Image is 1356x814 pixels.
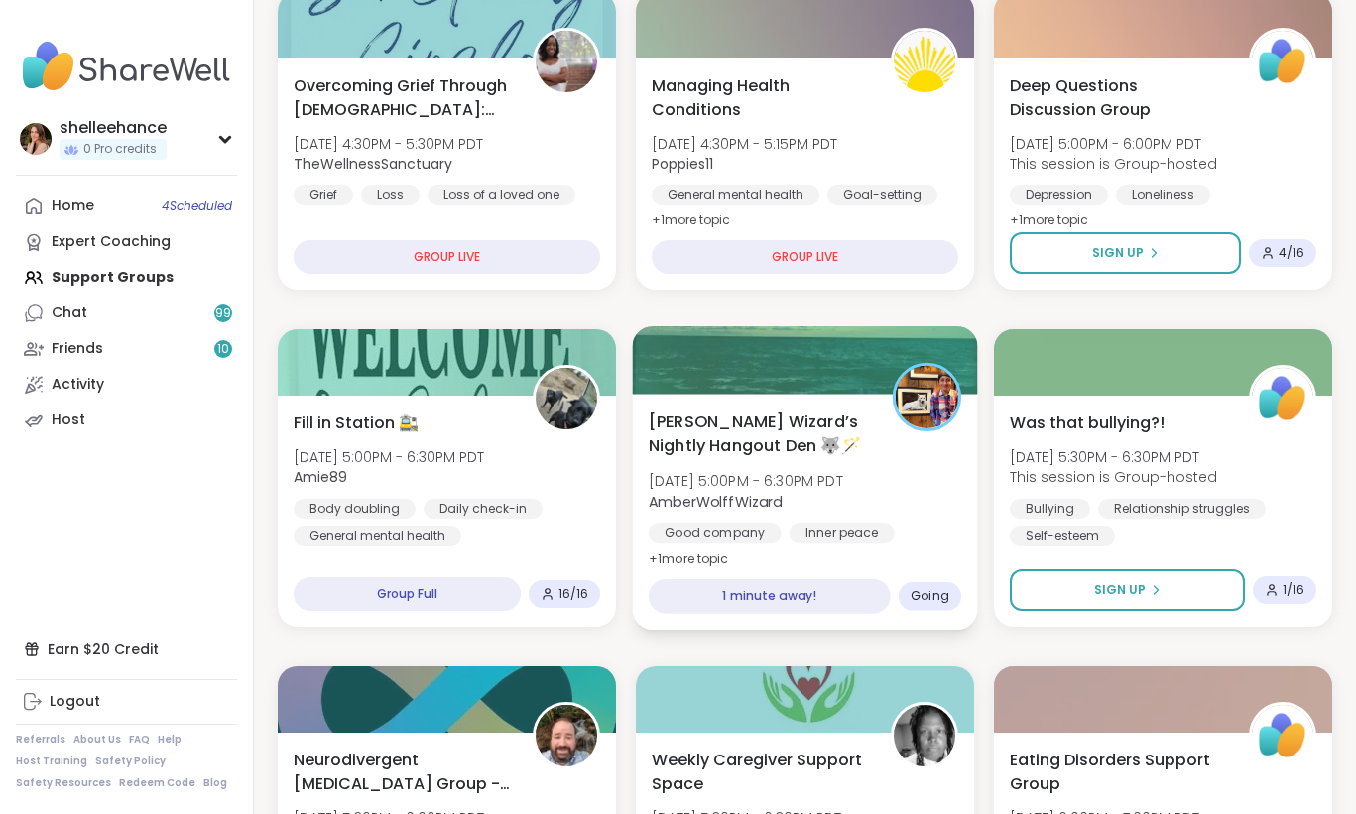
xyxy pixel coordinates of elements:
div: Logout [50,692,100,712]
div: Relationship struggles [1098,499,1266,519]
div: General mental health [652,185,819,205]
div: Grief [294,185,353,205]
span: This session is Group-hosted [1010,467,1217,487]
div: General mental health [294,526,461,546]
div: Body doubling [294,499,416,519]
a: Chat99 [16,295,237,331]
a: About Us [73,733,121,747]
a: FAQ [129,733,150,747]
img: shelleehance [20,123,52,155]
span: 16 / 16 [558,586,588,602]
div: Daily check-in [424,499,543,519]
span: Fill in Station 🚉 [294,411,419,435]
img: ShareWell [1252,31,1313,92]
b: Poppies11 [652,154,713,174]
div: Activity [52,375,104,395]
a: Help [158,733,182,747]
div: Bullying [1010,499,1090,519]
div: Group Full [294,577,521,611]
span: Neurodivergent [MEDICAL_DATA] Group - [DATE] [294,749,511,796]
div: GROUP LIVE [294,240,600,274]
span: Sign Up [1094,581,1146,599]
span: [DATE] 5:00PM - 6:30PM PDT [649,471,843,491]
div: Loss of a loved one [428,185,575,205]
span: [DATE] 5:30PM - 6:30PM PDT [1010,447,1217,467]
div: Depression [1010,185,1108,205]
img: Poppies11 [894,31,955,92]
div: Chat [52,303,87,323]
div: Home [52,196,94,216]
span: This session is Group-hosted [1010,154,1217,174]
span: 0 Pro credits [83,141,157,158]
img: AmberWolffWizard [896,366,958,428]
a: Friends10 [16,331,237,367]
a: Blog [203,776,227,790]
div: Good company [649,523,782,543]
div: Host [52,410,85,430]
img: ShareWell Nav Logo [16,32,237,101]
a: Safety Resources [16,776,111,790]
img: TheWellnessSanctuary [536,31,597,92]
span: [DATE] 4:30PM - 5:15PM PDT [652,134,837,154]
button: Sign Up [1010,569,1245,611]
span: [PERSON_NAME] Wizard’s Nightly Hangout Den 🐺🪄 [649,409,870,458]
span: 4 Scheduled [162,198,232,214]
span: Managing Health Conditions [652,74,869,122]
img: ShareWell [1252,705,1313,766]
div: Self-esteem [1010,526,1115,546]
a: Referrals [16,733,65,747]
a: Expert Coaching [16,224,237,260]
a: Safety Policy [95,755,166,768]
div: Goal-setting [827,185,937,205]
span: 1 / 16 [1283,582,1304,598]
b: AmberWolffWizard [649,491,783,511]
span: Deep Questions Discussion Group [1010,74,1227,122]
span: 99 [215,305,231,322]
span: Overcoming Grief Through [DEMOGRAPHIC_DATA]: Sanctuary Circle [294,74,511,122]
div: Loss [361,185,420,205]
a: Host Training [16,755,87,768]
div: GROUP LIVE [652,240,958,274]
div: Loneliness [1116,185,1210,205]
span: [DATE] 4:30PM - 5:30PM PDT [294,134,483,154]
img: Amie89 [536,368,597,429]
div: 1 minute away! [649,579,891,614]
div: Friends [52,339,103,359]
div: Expert Coaching [52,232,171,252]
a: Home4Scheduled [16,188,237,224]
span: Going [911,588,949,604]
span: Eating Disorders Support Group [1010,749,1227,796]
img: Brian_L [536,705,597,766]
span: [DATE] 5:00PM - 6:00PM PDT [1010,134,1217,154]
b: Amie89 [294,467,347,487]
div: Earn $20 Credit [16,632,237,667]
img: ShareWell [1252,368,1313,429]
div: shelleehance [60,117,167,139]
span: Was that bullying?! [1010,411,1165,435]
button: Sign Up [1010,232,1241,274]
img: Tasha_Chi [894,705,955,766]
a: Activity [16,367,237,403]
span: Sign Up [1092,244,1144,262]
a: Logout [16,684,237,720]
span: 4 / 16 [1279,245,1304,261]
a: Host [16,403,237,438]
span: 10 [217,341,229,358]
b: TheWellnessSanctuary [294,154,452,174]
span: [DATE] 5:00PM - 6:30PM PDT [294,447,484,467]
span: Weekly Caregiver Support Space [652,749,869,796]
div: Inner peace [790,523,895,543]
a: Redeem Code [119,776,195,790]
